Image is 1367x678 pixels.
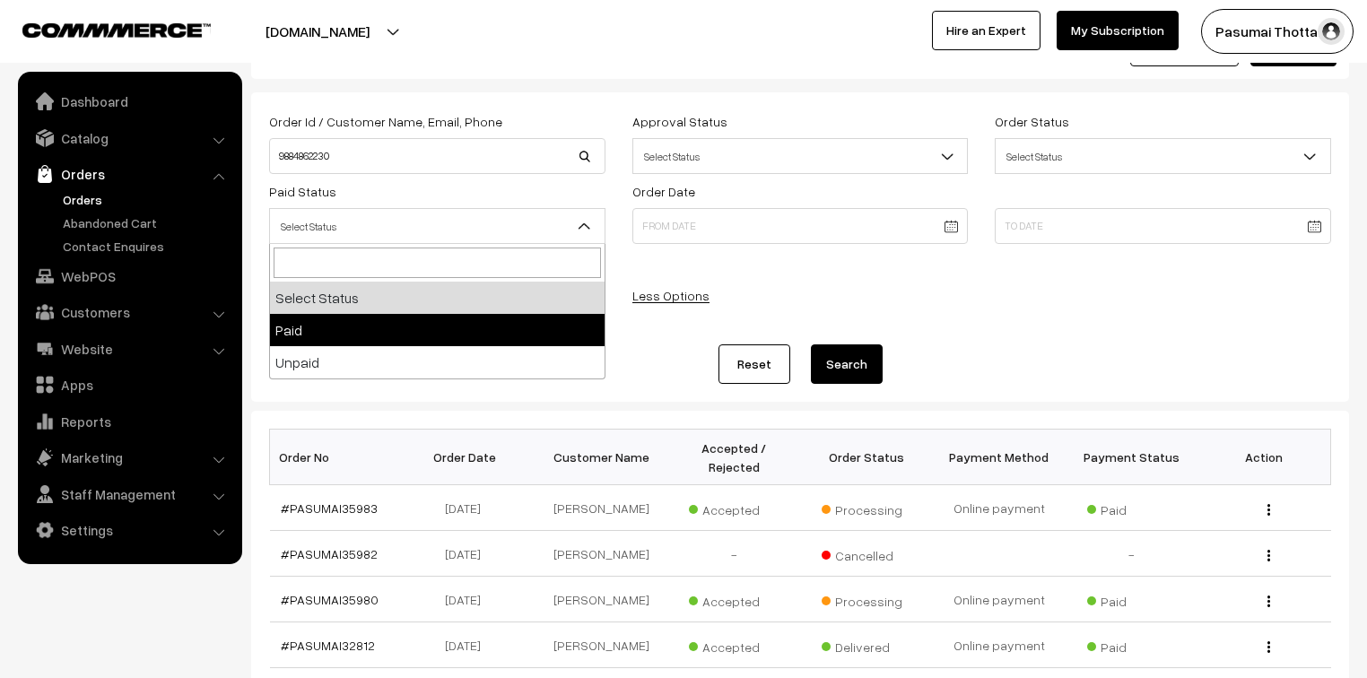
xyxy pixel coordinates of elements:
[689,587,779,611] span: Accepted
[800,430,933,485] th: Order Status
[1057,11,1179,50] a: My Subscription
[22,18,179,39] a: COMMMERCE
[535,577,667,622] td: [PERSON_NAME]
[933,622,1066,668] td: Online payment
[402,531,535,577] td: [DATE]
[402,577,535,622] td: [DATE]
[402,430,535,485] th: Order Date
[22,296,236,328] a: Customers
[1066,430,1198,485] th: Payment Status
[22,333,236,365] a: Website
[1066,531,1198,577] td: -
[58,190,236,209] a: Orders
[822,587,911,611] span: Processing
[281,638,375,653] a: #PASUMAI32812
[632,182,695,201] label: Order Date
[1201,9,1354,54] button: Pasumai Thotta…
[535,430,667,485] th: Customer Name
[22,405,236,438] a: Reports
[1087,496,1177,519] span: Paid
[535,531,667,577] td: [PERSON_NAME]
[535,622,667,668] td: [PERSON_NAME]
[995,138,1331,174] span: Select Status
[1198,430,1331,485] th: Action
[995,208,1331,244] input: To Date
[995,112,1069,131] label: Order Status
[1267,550,1270,561] img: Menu
[270,282,605,314] li: Select Status
[822,496,911,519] span: Processing
[933,430,1066,485] th: Payment Method
[1318,18,1345,45] img: user
[632,138,969,174] span: Select Status
[632,112,727,131] label: Approval Status
[22,369,236,401] a: Apps
[22,441,236,474] a: Marketing
[281,500,378,516] a: #PASUMAI35983
[996,141,1330,172] span: Select Status
[269,112,502,131] label: Order Id / Customer Name, Email, Phone
[203,9,432,54] button: [DOMAIN_NAME]
[281,592,379,607] a: #PASUMAI35980
[22,478,236,510] a: Staff Management
[269,138,605,174] input: Order Id / Customer Name / Customer Email / Customer Phone
[933,577,1066,622] td: Online payment
[22,260,236,292] a: WebPOS
[270,314,605,346] li: Paid
[1087,587,1177,611] span: Paid
[667,531,800,577] td: -
[633,141,968,172] span: Select Status
[402,485,535,531] td: [DATE]
[1267,504,1270,516] img: Menu
[22,85,236,117] a: Dashboard
[1087,633,1177,656] span: Paid
[689,496,779,519] span: Accepted
[718,344,790,384] a: Reset
[933,485,1066,531] td: Online payment
[281,546,378,561] a: #PASUMAI35982
[932,11,1040,50] a: Hire an Expert
[632,288,710,303] a: Less Options
[269,182,336,201] label: Paid Status
[402,622,535,668] td: [DATE]
[269,208,605,244] span: Select Status
[811,344,883,384] button: Search
[270,346,605,378] li: Unpaid
[535,485,667,531] td: [PERSON_NAME]
[58,213,236,232] a: Abandoned Cart
[822,542,911,565] span: Cancelled
[22,23,211,37] img: COMMMERCE
[689,633,779,656] span: Accepted
[270,211,605,242] span: Select Status
[22,122,236,154] a: Catalog
[270,430,403,485] th: Order No
[22,158,236,190] a: Orders
[1267,595,1270,607] img: Menu
[22,514,236,546] a: Settings
[1267,641,1270,653] img: Menu
[632,208,969,244] input: From Date
[822,633,911,656] span: Delivered
[58,237,236,256] a: Contact Enquires
[667,430,800,485] th: Accepted / Rejected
